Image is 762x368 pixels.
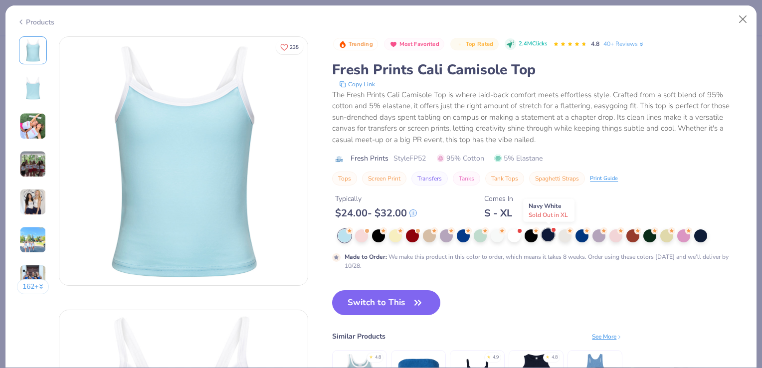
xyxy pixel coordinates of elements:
[493,354,499,361] div: 4.9
[19,113,46,140] img: User generated content
[553,36,587,52] div: 4.8 Stars
[466,41,494,47] span: Top Rated
[450,38,498,51] button: Badge Button
[389,40,397,48] img: Most Favorited sort
[17,17,54,27] div: Products
[345,253,387,261] strong: Made to Order :
[335,207,417,219] div: $ 24.00 - $ 32.00
[19,151,46,178] img: User generated content
[453,172,480,185] button: Tanks
[399,41,439,47] span: Most Favorited
[519,40,547,48] span: 2.4M Clicks
[19,188,46,215] img: User generated content
[333,38,378,51] button: Badge Button
[484,193,513,204] div: Comes In
[21,38,45,62] img: Front
[19,226,46,253] img: User generated content
[336,79,378,89] button: copy to clipboard
[393,153,426,164] span: Style FP52
[552,354,558,361] div: 4.8
[332,60,745,79] div: Fresh Prints Cali Camisole Top
[339,40,347,48] img: Trending sort
[603,39,645,48] a: 40+ Reviews
[523,199,574,222] div: Navy White
[487,354,491,358] div: ★
[290,45,299,50] span: 235
[335,193,417,204] div: Typically
[59,37,308,285] img: Front
[375,354,381,361] div: 4.8
[332,290,440,315] button: Switch to This
[529,211,568,219] span: Sold Out in XL
[17,279,49,294] button: 162+
[369,354,373,358] div: ★
[345,252,731,270] div: We make this product in this color to order, which means it takes 8 weeks. Order using these colo...
[276,40,303,54] button: Like
[529,172,585,185] button: Spaghetti Straps
[484,207,513,219] div: S - XL
[734,10,753,29] button: Close
[494,153,543,164] span: 5% Elastane
[351,153,388,164] span: Fresh Prints
[362,172,406,185] button: Screen Print
[546,354,550,358] div: ★
[332,89,745,146] div: The Fresh Prints Cali Camisole Top is where laid-back comfort meets effortless style. Crafted fro...
[591,40,599,48] span: 4.8
[592,332,622,341] div: See More
[485,172,524,185] button: Tank Tops
[349,41,373,47] span: Trending
[456,40,464,48] img: Top Rated sort
[437,153,484,164] span: 95% Cotton
[411,172,448,185] button: Transfers
[19,264,46,291] img: User generated content
[21,76,45,100] img: Back
[332,331,385,342] div: Similar Products
[384,38,444,51] button: Badge Button
[332,155,346,163] img: brand logo
[590,175,618,183] div: Print Guide
[332,172,357,185] button: Tops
